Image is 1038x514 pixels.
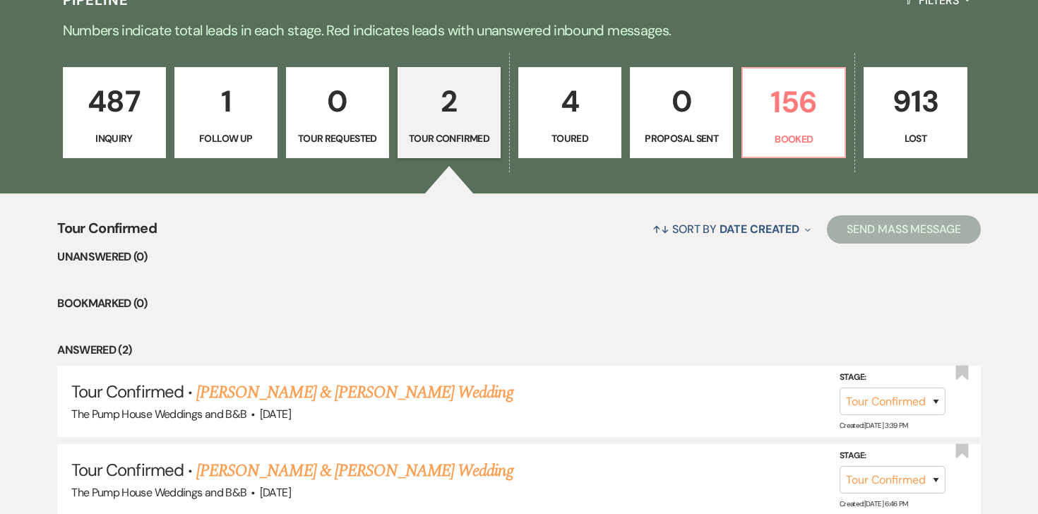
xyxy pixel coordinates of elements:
a: 156Booked [741,67,846,159]
li: Bookmarked (0) [57,294,981,313]
span: Date Created [720,222,799,237]
span: The Pump House Weddings and B&B [71,485,246,500]
span: Tour Confirmed [57,217,157,248]
span: The Pump House Weddings and B&B [71,407,246,422]
p: Follow Up [184,131,268,146]
p: Tour Requested [295,131,380,146]
button: Send Mass Message [827,215,981,244]
p: Tour Confirmed [407,131,491,146]
p: 2 [407,78,491,125]
a: 913Lost [864,67,967,159]
li: Answered (2) [57,341,981,359]
a: [PERSON_NAME] & [PERSON_NAME] Wedding [196,380,513,405]
p: Toured [527,131,612,146]
p: 156 [751,78,836,126]
a: [PERSON_NAME] & [PERSON_NAME] Wedding [196,458,513,484]
a: 1Follow Up [174,67,278,159]
a: 0Proposal Sent [630,67,733,159]
p: 487 [72,78,157,125]
label: Stage: [840,448,945,464]
a: 0Tour Requested [286,67,389,159]
p: Numbers indicate total leads in each stage. Red indicates leads with unanswered inbound messages. [11,19,1027,42]
li: Unanswered (0) [57,248,981,266]
a: 4Toured [518,67,621,159]
p: 0 [639,78,724,125]
p: Proposal Sent [639,131,724,146]
p: 4 [527,78,612,125]
span: [DATE] [260,407,291,422]
button: Sort By Date Created [647,210,816,248]
p: 913 [873,78,958,125]
span: Created: [DATE] 3:39 PM [840,421,908,430]
span: [DATE] [260,485,291,500]
label: Stage: [840,370,945,385]
p: Booked [751,131,836,147]
p: 0 [295,78,380,125]
a: 2Tour Confirmed [398,67,501,159]
p: Inquiry [72,131,157,146]
p: Lost [873,131,958,146]
p: 1 [184,78,268,125]
span: Tour Confirmed [71,459,184,481]
span: Tour Confirmed [71,381,184,402]
span: Created: [DATE] 6:46 PM [840,499,908,508]
span: ↑↓ [652,222,669,237]
a: 487Inquiry [63,67,166,159]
